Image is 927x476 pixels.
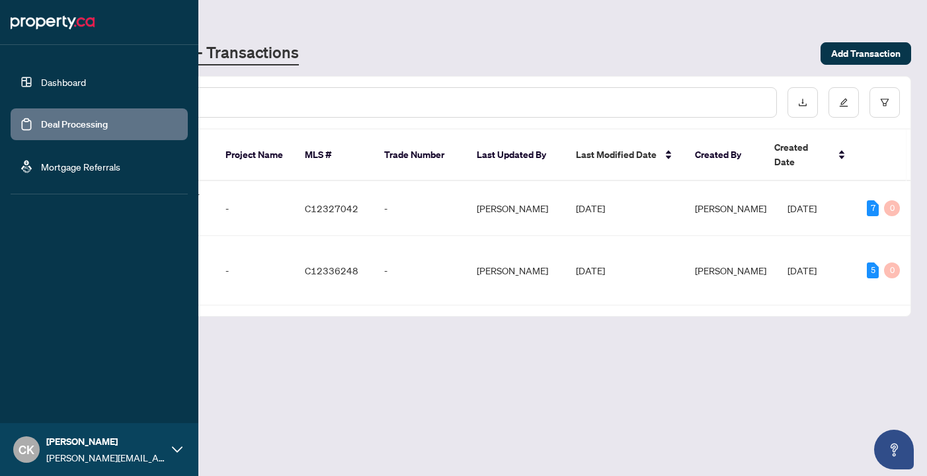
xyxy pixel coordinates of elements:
[19,440,34,459] span: CK
[305,202,358,214] span: C12327042
[41,118,108,130] a: Deal Processing
[294,130,374,181] th: MLS #
[684,130,764,181] th: Created By
[466,130,565,181] th: Last Updated By
[821,42,911,65] button: Add Transaction
[46,434,165,449] span: [PERSON_NAME]
[764,130,856,181] th: Created Date
[869,87,900,118] button: filter
[874,430,914,469] button: Open asap
[576,147,657,162] span: Last Modified Date
[466,236,565,305] td: [PERSON_NAME]
[787,202,817,214] span: [DATE]
[215,236,294,305] td: -
[695,264,766,276] span: [PERSON_NAME]
[828,87,859,118] button: edit
[46,450,165,465] span: [PERSON_NAME][EMAIL_ADDRESS][DOMAIN_NAME]
[867,200,879,216] div: 7
[41,76,86,88] a: Dashboard
[215,130,294,181] th: Project Name
[839,98,848,107] span: edit
[774,140,830,169] span: Created Date
[374,130,466,181] th: Trade Number
[11,12,95,33] img: logo
[41,161,120,173] a: Mortgage Referrals
[880,98,889,107] span: filter
[798,98,807,107] span: download
[576,264,605,276] span: [DATE]
[374,181,466,236] td: -
[787,264,817,276] span: [DATE]
[305,264,358,276] span: C12336248
[565,130,684,181] th: Last Modified Date
[884,200,900,216] div: 0
[884,262,900,278] div: 0
[867,262,879,278] div: 5
[374,236,466,305] td: -
[831,43,901,64] span: Add Transaction
[787,87,818,118] button: download
[215,181,294,236] td: -
[576,202,605,214] span: [DATE]
[695,202,766,214] span: [PERSON_NAME]
[466,181,565,236] td: [PERSON_NAME]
